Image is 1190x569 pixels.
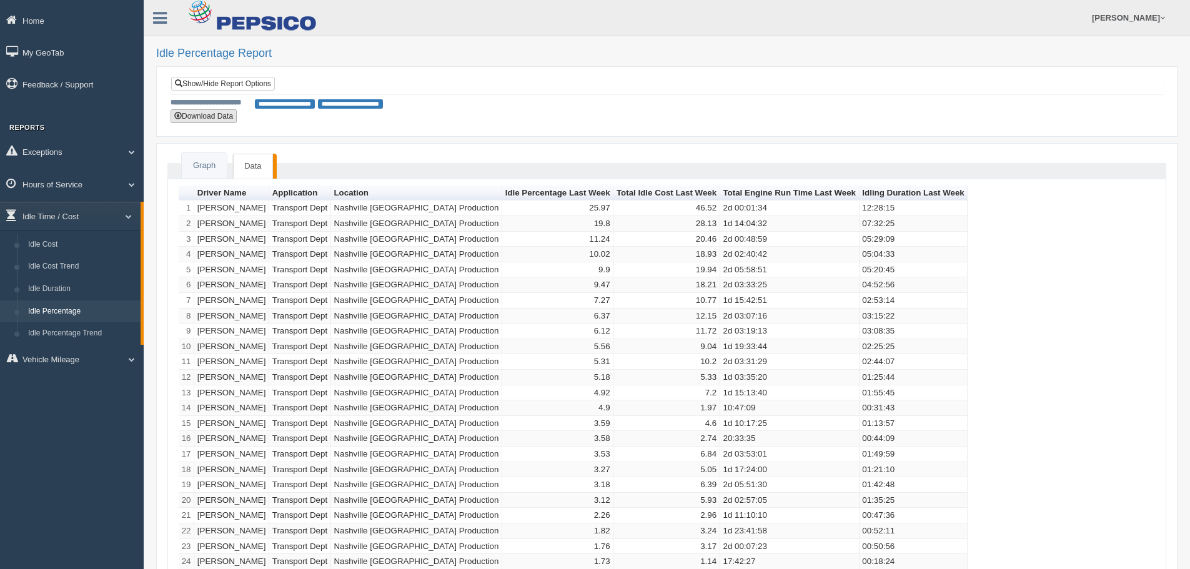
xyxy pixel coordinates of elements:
td: 3.12 [502,493,613,508]
td: 6.12 [502,324,613,339]
td: 11 [179,354,194,370]
td: Transport Dept [269,539,331,555]
a: Idle Cost Trend [22,255,141,278]
td: 8 [179,309,194,324]
td: 1d 17:24:00 [720,462,860,478]
td: 18.21 [613,277,720,293]
td: [PERSON_NAME] [194,385,269,401]
td: 1d 10:17:25 [720,416,860,432]
th: Sort column [194,186,269,201]
td: 01:35:25 [860,493,968,508]
td: Transport Dept [269,200,331,216]
td: 3.24 [613,523,720,539]
td: 1 [179,200,194,216]
a: Idle Cost [22,234,141,256]
td: 03:15:22 [860,309,968,324]
td: [PERSON_NAME] [194,477,269,493]
td: 11.72 [613,324,720,339]
td: 07:32:25 [860,216,968,232]
td: 5 [179,262,194,278]
td: 9.9 [502,262,613,278]
td: 05:20:45 [860,262,968,278]
td: 12:28:15 [860,200,968,216]
td: [PERSON_NAME] [194,200,269,216]
td: [PERSON_NAME] [194,309,269,324]
td: 6.37 [502,309,613,324]
td: [PERSON_NAME] [194,523,269,539]
td: 1d 14:04:32 [720,216,860,232]
td: Nashville [GEOGRAPHIC_DATA] Production [331,493,502,508]
td: 13 [179,385,194,401]
a: Show/Hide Report Options [171,77,275,91]
td: 01:13:57 [860,416,968,432]
td: 7.2 [613,385,720,401]
td: 01:49:59 [860,447,968,462]
td: 5.05 [613,462,720,478]
td: Transport Dept [269,370,331,385]
td: Nashville [GEOGRAPHIC_DATA] Production [331,416,502,432]
td: 25.97 [502,200,613,216]
td: 20.46 [613,232,720,247]
td: Transport Dept [269,216,331,232]
td: Nashville [GEOGRAPHIC_DATA] Production [331,354,502,370]
td: 2.74 [613,431,720,447]
td: 2d 00:07:23 [720,539,860,555]
td: Transport Dept [269,477,331,493]
td: 21 [179,508,194,523]
td: 10:47:09 [720,400,860,416]
td: 2d 00:01:34 [720,200,860,216]
a: Idle Percentage Trend [22,322,141,345]
td: Transport Dept [269,431,331,447]
td: 20:33:35 [720,431,860,447]
td: 1d 23:41:58 [720,523,860,539]
td: Nashville [GEOGRAPHIC_DATA] Production [331,200,502,216]
td: Transport Dept [269,247,331,262]
td: 17 [179,447,194,462]
td: [PERSON_NAME] [194,216,269,232]
td: [PERSON_NAME] [194,293,269,309]
td: 02:25:25 [860,339,968,355]
td: 1d 03:35:20 [720,370,860,385]
td: 4.92 [502,385,613,401]
td: Transport Dept [269,447,331,462]
td: 3.17 [613,539,720,555]
td: [PERSON_NAME] [194,400,269,416]
td: Transport Dept [269,339,331,355]
td: 00:44:09 [860,431,968,447]
td: [PERSON_NAME] [194,539,269,555]
td: 9.47 [502,277,613,293]
td: 15 [179,416,194,432]
td: 00:50:56 [860,539,968,555]
td: 2d 02:40:42 [720,247,860,262]
td: 10.77 [613,293,720,309]
td: 01:55:45 [860,385,968,401]
td: 1.82 [502,523,613,539]
td: Nashville [GEOGRAPHIC_DATA] Production [331,539,502,555]
td: 5.31 [502,354,613,370]
td: 05:29:09 [860,232,968,247]
td: 3.27 [502,462,613,478]
a: Graph [182,153,227,179]
td: Transport Dept [269,324,331,339]
td: [PERSON_NAME] [194,232,269,247]
td: Nashville [GEOGRAPHIC_DATA] Production [331,523,502,539]
td: 19.94 [613,262,720,278]
td: Nashville [GEOGRAPHIC_DATA] Production [331,247,502,262]
td: Transport Dept [269,523,331,539]
td: Nashville [GEOGRAPHIC_DATA] Production [331,216,502,232]
td: 2 [179,216,194,232]
td: 2.96 [613,508,720,523]
td: Transport Dept [269,277,331,293]
td: 16 [179,431,194,447]
th: Sort column [613,186,720,201]
td: 2d 03:53:01 [720,447,860,462]
td: 02:53:14 [860,293,968,309]
td: 05:04:33 [860,247,968,262]
td: Nashville [GEOGRAPHIC_DATA] Production [331,462,502,478]
td: Transport Dept [269,309,331,324]
td: Transport Dept [269,493,331,508]
td: 04:52:56 [860,277,968,293]
td: Transport Dept [269,232,331,247]
td: 02:44:07 [860,354,968,370]
td: 1d 15:13:40 [720,385,860,401]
